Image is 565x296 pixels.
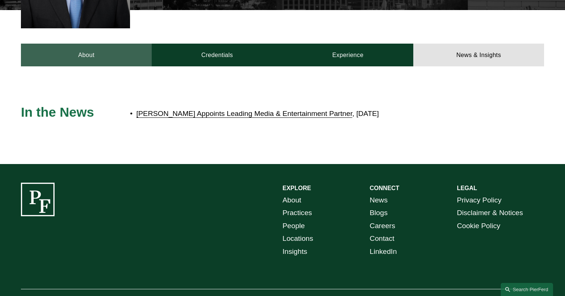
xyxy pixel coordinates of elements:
[370,207,388,220] a: Blogs
[282,44,413,66] a: Experience
[282,245,307,258] a: Insights
[136,110,352,117] a: [PERSON_NAME] Appoints Leading Media & Entertainment Partner
[282,207,312,220] a: Practices
[370,245,397,258] a: LinkedIn
[457,185,477,191] strong: LEGAL
[413,44,544,66] a: News & Insights
[501,283,553,296] a: Search this site
[370,232,394,245] a: Contact
[282,185,311,191] strong: EXPLORE
[370,185,399,191] strong: CONNECT
[457,194,501,207] a: Privacy Policy
[152,44,282,66] a: Credentials
[282,194,301,207] a: About
[370,194,388,207] a: News
[136,107,479,120] p: , [DATE]
[370,220,395,233] a: Careers
[457,220,500,233] a: Cookie Policy
[21,105,94,119] span: In the News
[457,207,523,220] a: Disclaimer & Notices
[282,220,305,233] a: People
[21,44,152,66] a: About
[282,232,313,245] a: Locations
